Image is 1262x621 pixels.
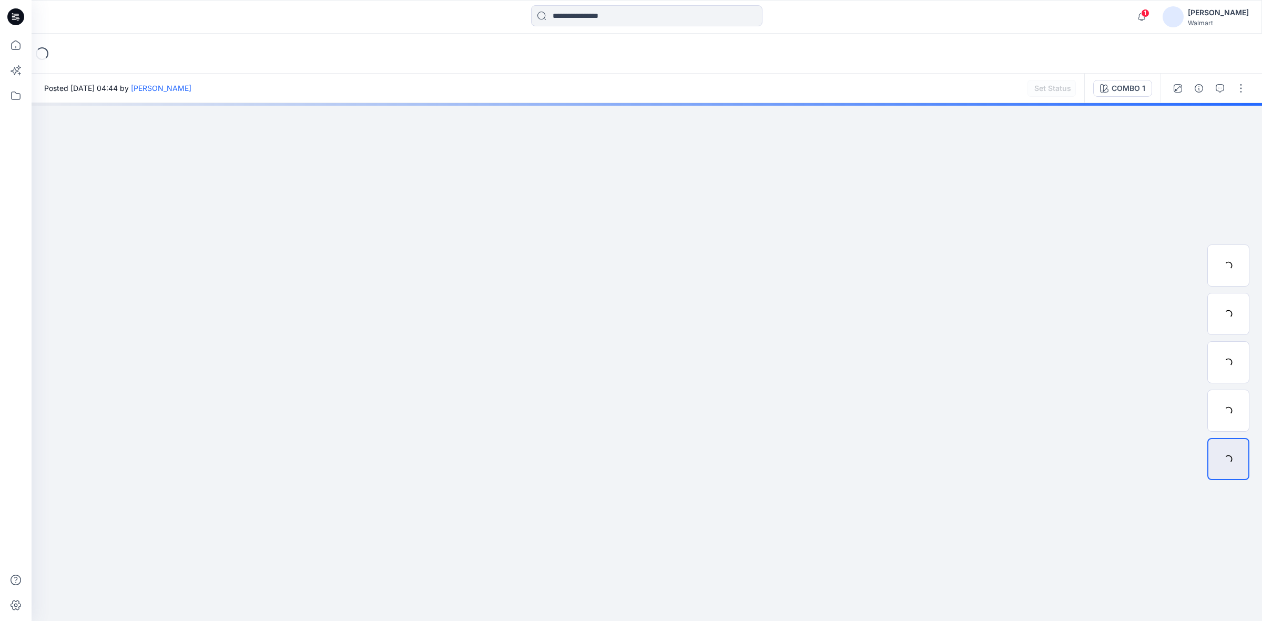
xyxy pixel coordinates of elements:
a: [PERSON_NAME] [131,84,191,93]
button: COMBO 1 [1093,80,1152,97]
span: Posted [DATE] 04:44 by [44,83,191,94]
div: [PERSON_NAME] [1188,6,1249,19]
img: avatar [1163,6,1184,27]
div: Walmart [1188,19,1249,27]
span: 1 [1141,9,1149,17]
button: Details [1190,80,1207,97]
div: COMBO 1 [1112,83,1145,94]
